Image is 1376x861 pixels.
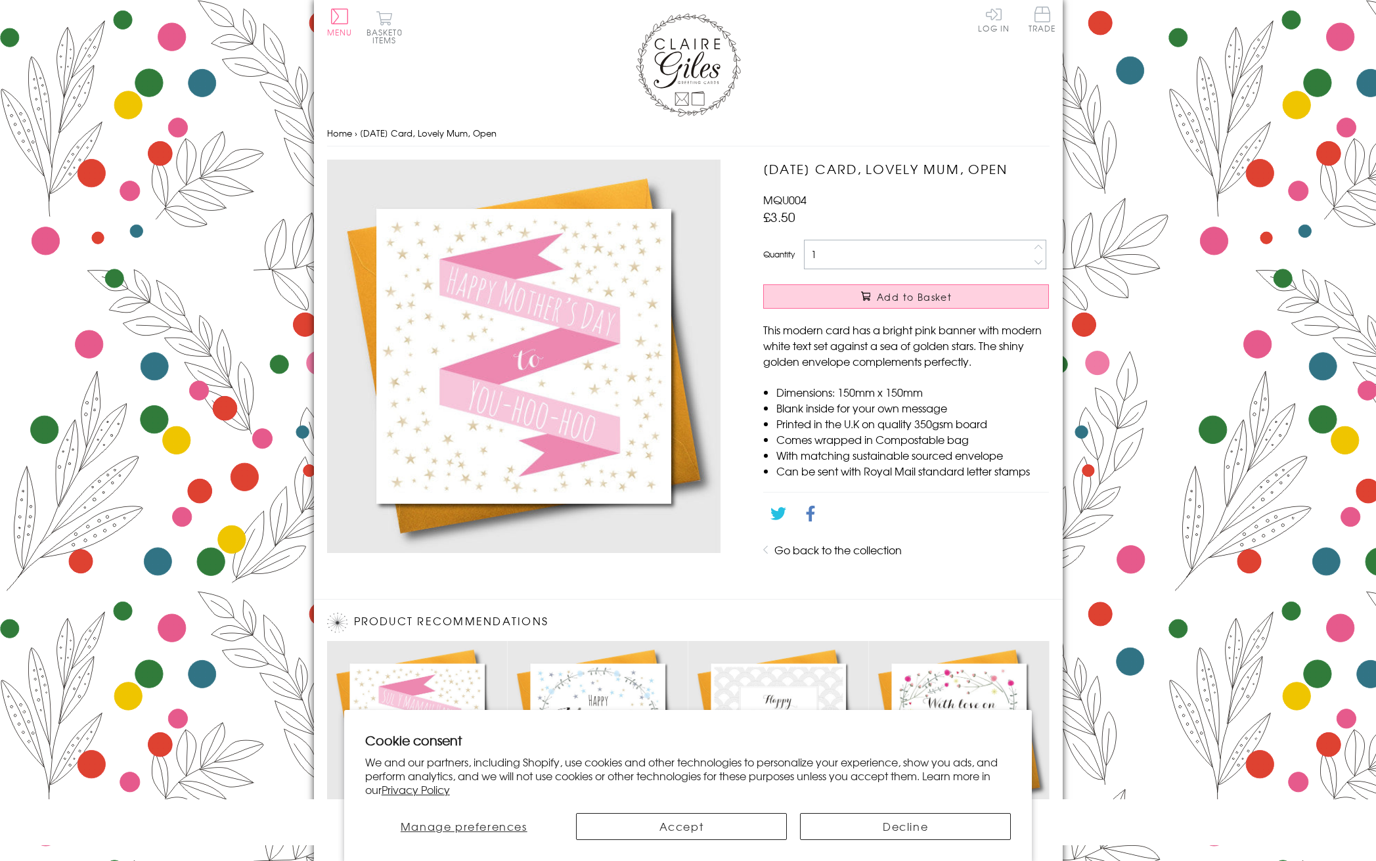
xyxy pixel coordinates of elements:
span: Manage preferences [401,818,527,834]
a: Go back to the collection [774,542,902,558]
button: Menu [327,9,353,36]
a: Mother's Day Card, With love on Mothering Sunday, Open £3.50 [869,641,1050,847]
a: Welsh Mother's Day Card, Sul y Mamau Hapus, I fy Mam Hyfryd £3.50 [327,641,508,847]
h1: [DATE] Card, Lovely Mum, Open [763,160,1049,179]
button: Manage preferences [365,813,563,840]
span: Trade [1029,7,1056,32]
span: MQU004 [763,192,807,208]
li: Can be sent with Royal Mail standard letter stamps [776,463,1049,479]
span: [DATE] Card, Lovely Mum, Open [360,127,497,139]
h2: Product recommendations [327,613,1050,632]
img: Mother's Day Card, Pretty Pink Flower, Open [688,641,869,822]
img: Mother's Day Card, With love on Mothering Sunday, Open [869,641,1050,822]
p: We and our partners, including Shopify, use cookies and other technologies to personalize your ex... [365,755,1011,796]
li: With matching sustainable sourced envelope [776,447,1049,463]
span: Menu [327,26,353,38]
a: Privacy Policy [382,782,450,797]
button: Add to Basket [763,284,1049,309]
li: Comes wrapped in Compostable bag [776,431,1049,447]
li: Dimensions: 150mm x 150mm [776,384,1049,400]
li: Printed in the U.K on quality 350gsm board [776,416,1049,431]
nav: breadcrumbs [327,120,1050,147]
a: Mother's Day Card, Happy Mother's Day, Open £3.50 [508,641,688,847]
a: Mother's Day Card, Pretty Pink Flower, Open £3.50 [688,641,869,847]
button: Decline [800,813,1011,840]
button: Accept [576,813,787,840]
h2: Cookie consent [365,731,1011,749]
img: Welsh Mother's Day Card, Sul y Mamau Hapus, I fy Mam Hyfryd [327,641,508,822]
li: Blank inside for your own message [776,400,1049,416]
a: Trade [1029,7,1056,35]
a: Log In [978,7,1010,32]
a: Home [327,127,352,139]
span: Add to Basket [877,290,952,303]
img: Mother's Day Card, Happy Mother's Day, Open [508,641,688,822]
span: › [355,127,357,139]
img: Claire Giles Greetings Cards [636,13,741,117]
span: 0 items [372,26,403,46]
label: Quantity [763,248,795,260]
button: Basket0 items [366,11,403,44]
img: Mother's Day Card, Lovely Mum, Open [327,160,721,553]
span: £3.50 [763,208,795,226]
p: This modern card has a bright pink banner with modern white text set against a sea of golden star... [763,322,1049,369]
